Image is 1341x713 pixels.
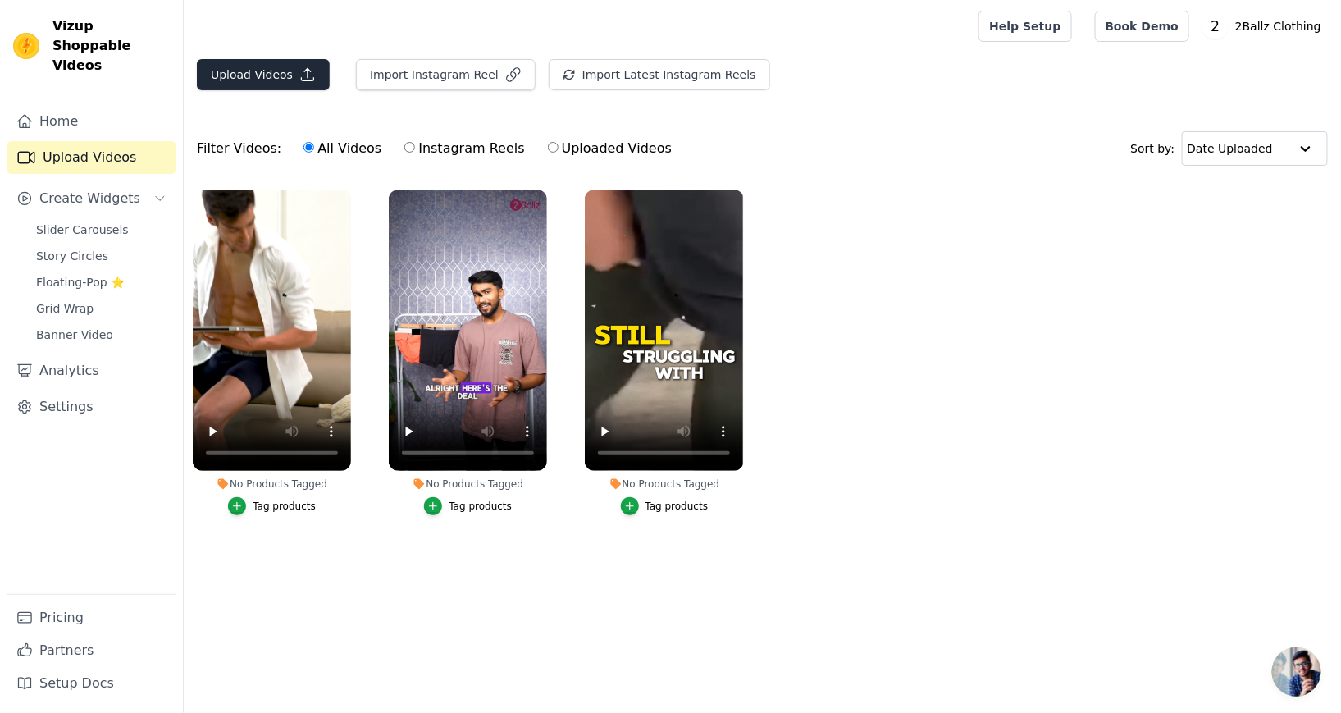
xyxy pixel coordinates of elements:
div: No Products Tagged [193,478,351,491]
a: Analytics [7,354,176,387]
span: Grid Wrap [36,300,94,317]
div: Tag products [449,500,512,513]
a: Setup Docs [7,667,176,700]
a: Slider Carousels [26,218,176,241]
div: Filter Videos: [197,130,681,167]
p: 2Ballz Clothing [1229,11,1328,41]
span: Create Widgets [39,189,140,208]
button: Create Widgets [7,182,176,215]
div: No Products Tagged [389,478,547,491]
input: Instagram Reels [404,142,415,153]
label: All Videos [303,138,382,159]
a: Pricing [7,601,176,634]
div: No Products Tagged [585,478,743,491]
input: All Videos [303,142,314,153]
div: Tag products [253,500,316,513]
a: Story Circles [26,245,176,267]
label: Uploaded Videos [547,138,673,159]
text: 2 [1211,18,1220,34]
a: Help Setup [978,11,1071,42]
img: Vizup [13,33,39,59]
span: Vizup Shoppable Videos [52,16,170,75]
a: Settings [7,391,176,423]
div: Tag products [645,500,709,513]
a: Grid Wrap [26,297,176,320]
label: Instagram Reels [404,138,525,159]
span: Floating-Pop ⭐ [36,274,125,290]
button: 2 2Ballz Clothing [1202,11,1328,41]
div: Sort by: [1131,131,1329,166]
a: Home [7,105,176,138]
a: Upload Videos [7,141,176,174]
a: Open chat [1272,647,1321,697]
button: Tag products [424,497,512,515]
button: Tag products [621,497,709,515]
span: Slider Carousels [36,222,129,238]
input: Uploaded Videos [548,142,559,153]
span: Story Circles [36,248,108,264]
a: Banner Video [26,323,176,346]
button: Import Latest Instagram Reels [549,59,770,90]
button: Upload Videos [197,59,330,90]
button: Import Instagram Reel [356,59,536,90]
button: Tag products [228,497,316,515]
a: Book Demo [1095,11,1189,42]
span: Banner Video [36,327,113,343]
a: Partners [7,634,176,667]
a: Floating-Pop ⭐ [26,271,176,294]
